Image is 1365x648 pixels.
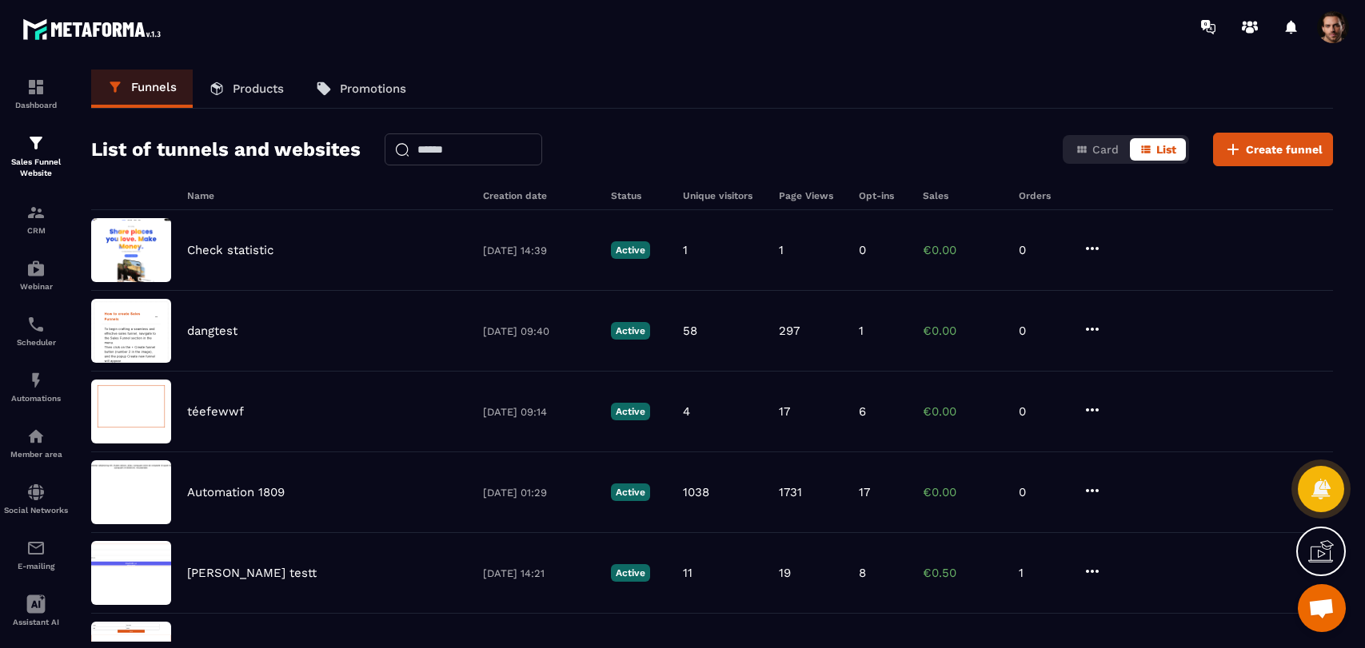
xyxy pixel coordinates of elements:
p: [DATE] 14:39 [483,244,595,256]
p: Promotions [340,81,406,96]
img: automations [26,427,46,446]
span: Card [1092,143,1119,156]
p: E-mailing [4,562,68,570]
img: automations [26,259,46,278]
h6: Opt-ins [859,190,907,201]
p: téefewwf [187,404,244,419]
button: List [1130,138,1186,161]
p: Products [233,81,284,96]
span: List [1156,143,1176,156]
a: emailemailE-mailing [4,527,68,582]
a: Promotions [300,70,422,108]
p: 0 [1019,324,1067,338]
a: Funnels [91,70,193,108]
img: formation [26,78,46,97]
p: dangtest [187,324,237,338]
button: Create funnel [1213,133,1333,166]
a: schedulerschedulerScheduler [4,303,68,359]
img: image [91,299,171,363]
span: Create funnel [1246,141,1323,157]
p: Active [611,322,650,340]
h6: Creation date [483,190,595,201]
p: 0 [1019,485,1067,499]
h6: Name [187,190,467,201]
h6: Sales [923,190,1003,201]
h6: Status [611,190,667,201]
p: 1731 [779,485,802,499]
p: Webinar [4,282,68,291]
img: email [26,539,46,558]
p: €0.00 [923,243,1003,257]
a: Assistant AI [4,582,68,638]
p: [DATE] 09:40 [483,325,595,337]
img: image [91,218,171,282]
p: Active [611,241,650,259]
p: Scheduler [4,338,68,347]
a: formationformationDashboard [4,66,68,121]
p: 1 [859,324,864,338]
p: 17 [859,485,870,499]
h2: List of tunnels and websites [91,133,361,165]
p: €0.50 [923,566,1003,580]
p: €0.00 [923,485,1003,499]
p: [PERSON_NAME] testt [187,566,317,580]
p: 11 [683,566,692,580]
p: €0.00 [923,324,1003,338]
p: 1 [683,243,688,257]
img: automations [26,371,46,390]
a: automationsautomationsWebinar [4,247,68,303]
p: 8 [859,566,866,580]
p: CRM [4,226,68,235]
a: automationsautomationsAutomations [4,359,68,415]
p: 19 [779,566,791,580]
p: 1 [1019,566,1067,580]
a: social-networksocial-networkSocial Networks [4,471,68,527]
p: 0 [859,243,866,257]
p: 297 [779,324,800,338]
h6: Orders [1019,190,1067,201]
p: Sales Funnel Website [4,157,68,179]
p: 1038 [683,485,709,499]
img: formation [26,133,46,153]
a: Products [193,70,300,108]
a: formationformationSales Funnel Website [4,121,68,191]
p: Active [611,483,650,501]
p: 17 [779,404,790,419]
img: scheduler [26,315,46,334]
p: [DATE] 09:14 [483,406,595,418]
img: image [91,541,171,605]
p: 0 [1019,243,1067,257]
p: Automations [4,394,68,403]
p: 58 [683,324,697,338]
p: [DATE] 14:21 [483,567,595,579]
p: Funnels [131,80,177,94]
a: automationsautomationsMember area [4,415,68,471]
p: Active [611,564,650,582]
p: Automation 1809 [187,485,285,499]
img: image [91,380,171,443]
p: Dashboard [4,101,68,109]
a: formationformationCRM [4,191,68,247]
div: Mở cuộc trò chuyện [1298,584,1346,632]
p: Assistant AI [4,618,68,626]
p: Social Networks [4,506,68,515]
p: Member area [4,450,68,459]
img: social-network [26,483,46,502]
p: 0 [1019,404,1067,419]
button: Card [1066,138,1128,161]
p: Active [611,403,650,420]
h6: Unique visitors [683,190,763,201]
p: €0.00 [923,404,1003,419]
p: 4 [683,404,690,419]
p: 6 [859,404,866,419]
h6: Page Views [779,190,843,201]
p: 1 [779,243,784,257]
img: logo [22,14,166,44]
p: Check statistic [187,243,273,257]
img: image [91,460,171,524]
img: formation [26,203,46,222]
p: [DATE] 01:29 [483,487,595,499]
